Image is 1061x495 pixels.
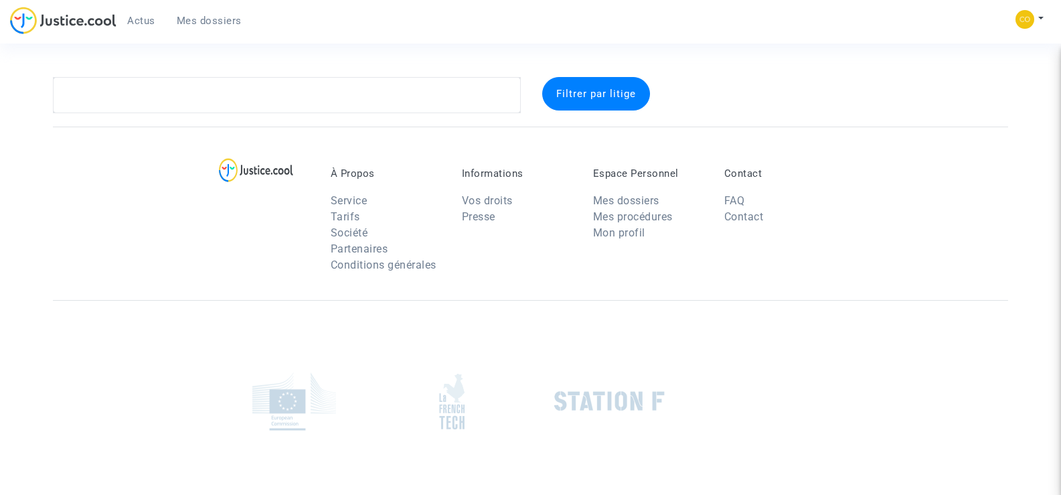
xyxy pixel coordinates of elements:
p: Informations [462,167,573,180]
p: À Propos [331,167,442,180]
a: Mes dossiers [166,11,252,31]
p: Espace Personnel [593,167,704,180]
img: europe_commision.png [252,372,336,431]
span: Filtrer par litige [556,88,636,100]
a: Mon profil [593,226,645,239]
a: Service [331,194,368,207]
a: Partenaires [331,242,388,255]
a: Mes procédures [593,210,673,223]
span: Mes dossiers [177,15,242,27]
img: french_tech.png [439,373,465,430]
p: Contact [724,167,835,180]
img: 84a266a8493598cb3cce1313e02c3431 [1015,10,1034,29]
a: Mes dossiers [593,194,659,207]
a: FAQ [724,194,745,207]
a: Tarifs [331,210,360,223]
img: logo-lg.svg [219,158,293,182]
a: Presse [462,210,495,223]
img: stationf.png [554,391,665,411]
a: Actus [116,11,166,31]
a: Vos droits [462,194,513,207]
a: Société [331,226,368,239]
a: Contact [724,210,764,223]
img: jc-logo.svg [10,7,116,34]
span: Actus [127,15,155,27]
a: Conditions générales [331,259,436,271]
